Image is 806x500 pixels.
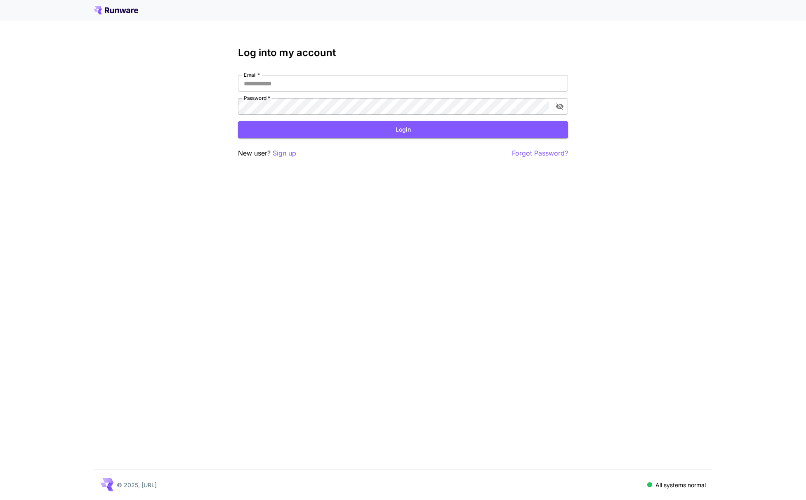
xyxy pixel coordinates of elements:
[655,481,706,489] p: All systems normal
[238,121,568,138] button: Login
[512,148,568,158] button: Forgot Password?
[552,99,567,114] button: toggle password visibility
[117,481,157,489] p: © 2025, [URL]
[244,71,260,78] label: Email
[238,47,568,59] h3: Log into my account
[238,148,296,158] p: New user?
[273,148,296,158] button: Sign up
[244,94,270,101] label: Password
